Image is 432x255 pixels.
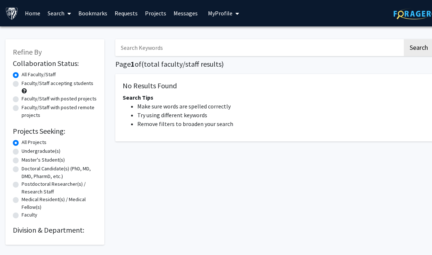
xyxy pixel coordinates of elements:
label: Faculty/Staff accepting students [22,80,93,87]
a: Bookmarks [75,0,111,26]
a: Requests [111,0,141,26]
h2: Projects Seeking: [13,127,97,136]
img: Johns Hopkins University Logo [5,7,18,20]
h2: Division & Department: [13,226,97,234]
iframe: Chat [5,222,31,250]
label: Faculty/Staff with posted remote projects [22,104,97,119]
label: Postdoctoral Researcher(s) / Research Staff [22,180,97,196]
li: Try using different keywords [137,111,427,119]
label: Doctoral Candidate(s) (PhD, MD, DMD, PharmD, etc.) [22,165,97,180]
label: All Faculty/Staff [22,71,56,78]
span: Refine By [13,47,42,56]
a: Search [44,0,75,26]
span: 1 [131,59,135,69]
label: All Projects [22,138,46,146]
label: Faculty/Staff with posted projects [22,95,97,103]
label: Master's Student(s) [22,156,65,164]
a: Projects [141,0,170,26]
h2: Collaboration Status: [13,59,97,68]
input: Search Keywords [115,39,403,56]
a: Home [21,0,44,26]
li: Make sure words are spelled correctly [137,102,427,111]
span: Search Tips [123,94,153,101]
li: Remove filters to broaden your search [137,119,427,128]
span: My Profile [208,10,232,17]
a: Messages [170,0,201,26]
label: Undergraduate(s) [22,147,60,155]
label: Faculty [22,211,37,219]
label: Medical Resident(s) / Medical Fellow(s) [22,196,97,211]
h5: No Results Found [123,81,427,90]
